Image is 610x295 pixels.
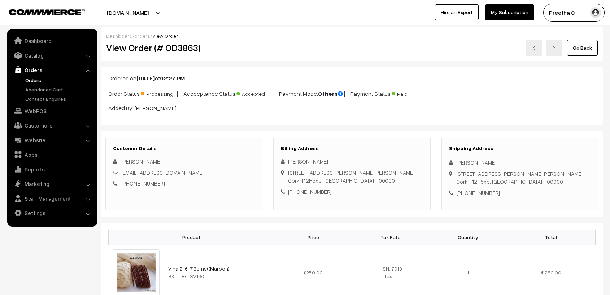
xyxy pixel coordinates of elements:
[9,119,95,132] a: Customers
[152,33,178,39] span: View Order
[507,230,595,245] th: Total
[82,4,174,22] button: [DOMAIN_NAME]
[106,42,263,53] h2: View Order (# OD3863)
[532,46,536,50] img: left-arrow.png
[9,148,95,161] a: Apps
[9,34,95,47] a: Dashboard
[9,163,95,176] a: Reports
[236,88,273,98] span: Accepted
[23,76,95,84] a: Orders
[318,90,344,97] b: Others
[108,104,596,112] p: Added By: [PERSON_NAME]
[9,206,95,219] a: Settings
[567,40,598,56] a: Go Back
[281,146,423,152] h3: Billing Address
[113,146,255,152] h3: Customer Details
[392,88,428,98] span: Paid
[109,230,275,245] th: Product
[552,46,557,50] img: right-arrow.png
[430,230,507,245] th: Quantity
[108,74,596,82] p: Ordered on at
[141,88,177,98] span: Processing
[9,177,95,190] a: Marketing
[9,134,95,147] a: Website
[134,33,150,39] a: orders
[9,7,72,16] a: COMMMERCE
[288,169,414,185] div: [STREET_ADDRESS][PERSON_NAME][PERSON_NAME] Cork, T12H5xp, [GEOGRAPHIC_DATA] - 00000
[9,192,95,205] a: Staff Management
[467,269,469,276] span: 1
[168,265,230,272] a: Viha 2.16 (7.3cms) (Maroon)
[352,230,430,245] th: Tax Rate
[379,265,402,279] span: HSN: 7018 Tax: -
[121,158,161,165] span: [PERSON_NAME]
[121,180,165,187] a: [PHONE_NUMBER]
[456,170,583,186] div: [STREET_ADDRESS][PERSON_NAME][PERSON_NAME] Cork, T12H5xp, [GEOGRAPHIC_DATA] - 00000
[590,7,601,18] img: user
[23,86,95,93] a: Abandoned Cart
[304,269,323,276] span: 250.00
[23,95,95,103] a: Contact Enquires
[106,32,598,40] div: / /
[9,49,95,62] a: Catalog
[543,4,605,22] button: Preetha C
[281,157,423,166] div: [PERSON_NAME]
[281,188,423,196] div: [PHONE_NUMBER]
[9,9,85,15] img: COMMMERCE
[9,104,95,117] a: WebPOS
[274,230,352,245] th: Price
[108,88,596,98] p: Order Status: | Accceptance Status: | Payment Mode: | Payment Status:
[9,63,95,76] a: Orders
[485,4,534,20] a: My Subscription
[168,272,270,280] div: SKU: DGPSV160
[449,146,591,152] h3: Shipping Address
[106,33,132,39] a: Dashboard
[449,158,591,167] div: [PERSON_NAME]
[121,169,204,176] a: [EMAIL_ADDRESS][DOMAIN_NAME]
[545,269,561,276] span: 250.00
[435,4,479,20] a: Hire an Expert
[160,75,185,82] b: 02:27 PM
[136,75,155,82] b: [DATE]
[449,189,591,197] div: [PHONE_NUMBER]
